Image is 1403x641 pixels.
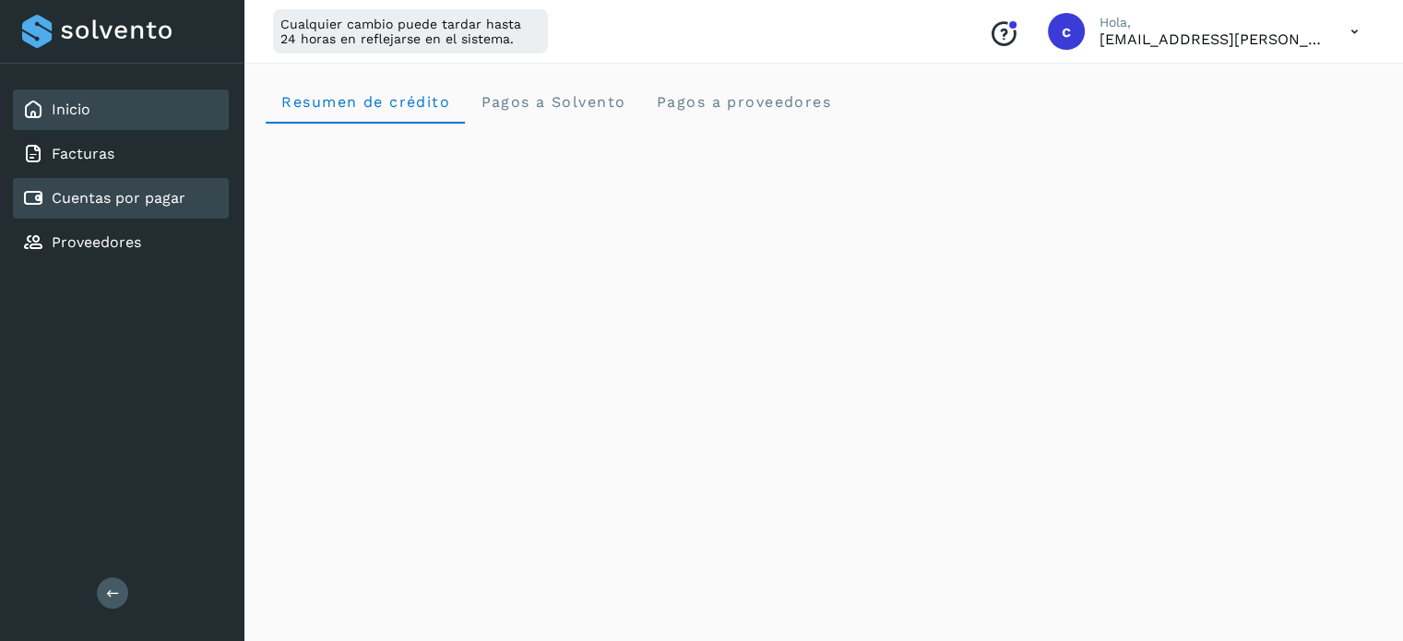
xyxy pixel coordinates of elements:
[655,93,831,111] span: Pagos a proveedores
[273,9,548,53] div: Cualquier cambio puede tardar hasta 24 horas en reflejarse en el sistema.
[13,178,229,219] div: Cuentas por pagar
[280,93,450,111] span: Resumen de crédito
[52,189,185,207] a: Cuentas por pagar
[1100,30,1321,48] p: coral.lorenzo@clgtransportes.com
[52,145,114,162] a: Facturas
[1100,15,1321,30] p: Hola,
[13,89,229,130] div: Inicio
[52,101,90,118] a: Inicio
[480,93,625,111] span: Pagos a Solvento
[52,233,141,251] a: Proveedores
[13,222,229,263] div: Proveedores
[13,134,229,174] div: Facturas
